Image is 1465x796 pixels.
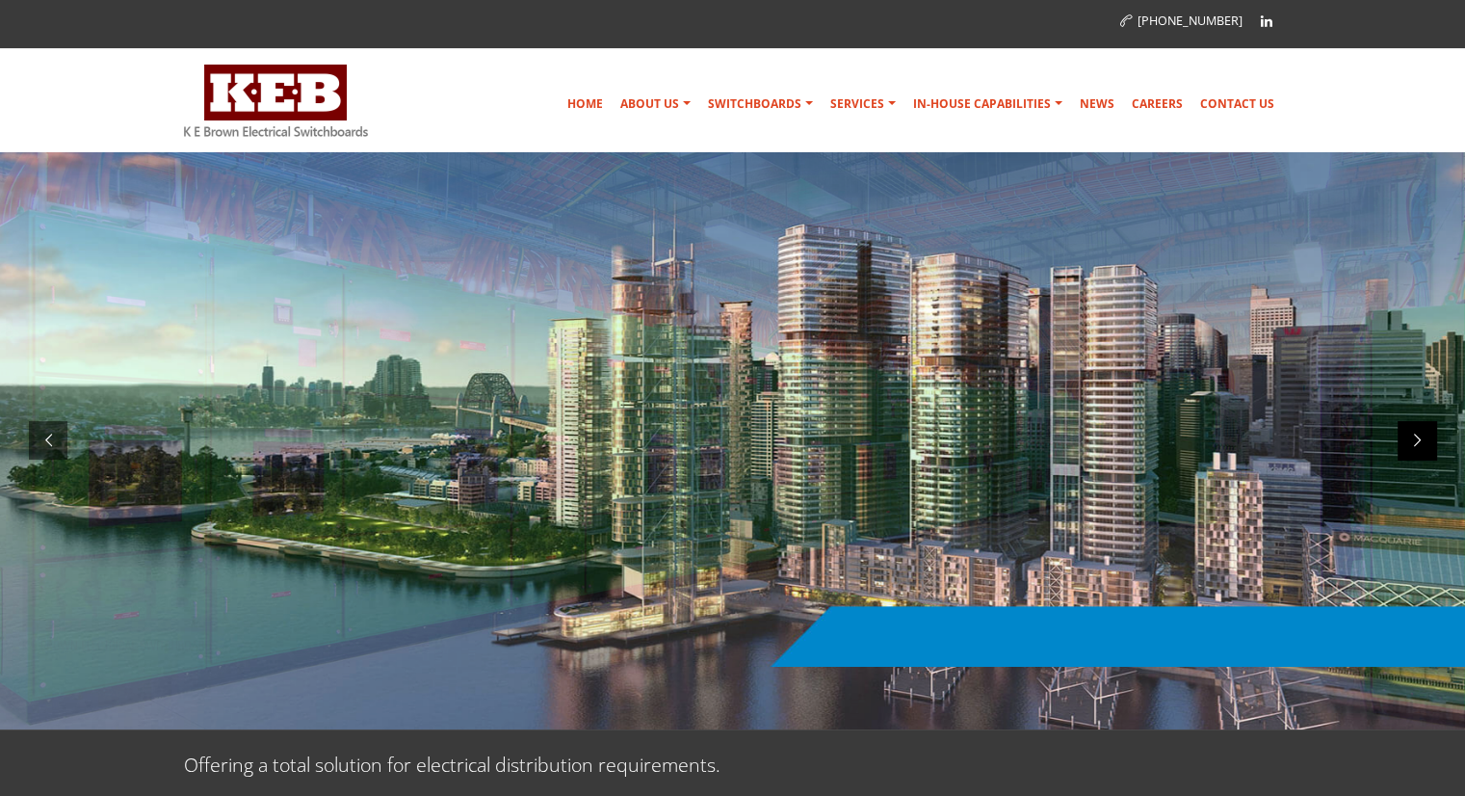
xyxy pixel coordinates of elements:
[1120,13,1243,29] a: [PHONE_NUMBER]
[823,85,903,123] a: Services
[1072,85,1122,123] a: News
[905,85,1070,123] a: In-house Capabilities
[1124,85,1190,123] a: Careers
[560,85,611,123] a: Home
[184,65,368,137] img: K E Brown Electrical Switchboards
[184,749,720,777] p: Offering a total solution for electrical distribution requirements.
[700,85,821,123] a: Switchboards
[613,85,698,123] a: About Us
[1192,85,1282,123] a: Contact Us
[1252,7,1281,36] a: Linkedin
